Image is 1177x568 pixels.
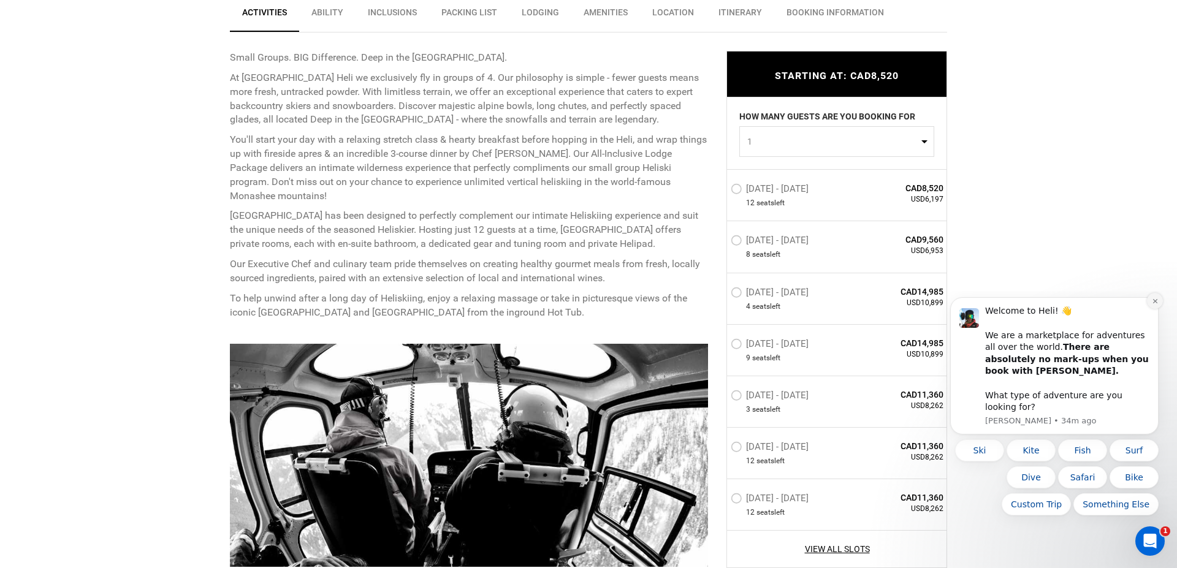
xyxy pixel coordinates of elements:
[756,198,785,208] span: seat left
[1160,526,1170,536] span: 1
[855,388,943,401] span: CAD11,360
[855,182,943,194] span: CAD8,520
[855,349,943,360] span: USD10,899
[932,291,1177,535] iframe: Intercom notifications message
[855,401,943,411] span: USD8,262
[731,235,812,249] label: [DATE] - [DATE]
[775,70,899,81] span: STARTING AT: CAD8,520
[855,246,943,256] span: USD6,953
[855,233,943,246] span: CAD9,560
[746,249,750,260] span: 8
[771,456,774,466] span: s
[756,456,785,466] span: seat left
[746,404,750,415] span: 3
[746,456,755,466] span: 12
[230,133,708,203] p: You'll start your day with a relaxing stretch class & hearty breakfast before hopping in the Heli...
[771,507,774,518] span: s
[230,51,708,65] p: Small Groups. BIG Difference. Deep in the [GEOGRAPHIC_DATA].
[731,543,943,555] a: View All Slots
[855,194,943,205] span: USD6,197
[855,440,943,452] span: CAD11,360
[756,507,785,518] span: seat left
[752,353,780,363] span: seat left
[731,390,812,404] label: [DATE] - [DATE]
[752,301,780,312] span: seat left
[731,441,812,456] label: [DATE] - [DATE]
[230,71,708,127] p: At [GEOGRAPHIC_DATA] Heli we exclusively fly in groups of 4. Our philosophy is simple - fewer gue...
[731,183,812,198] label: [DATE] - [DATE]
[230,257,708,286] p: Our Executive Chef and culinary team pride themselves on creating healthy gourmet meals from fres...
[731,493,812,507] label: [DATE] - [DATE]
[766,404,770,415] span: s
[746,198,755,208] span: 12
[752,249,780,260] span: seat left
[766,249,770,260] span: s
[747,135,918,148] span: 1
[731,287,812,301] label: [DATE] - [DATE]
[739,110,915,126] label: HOW MANY GUESTS ARE YOU BOOKING FOR
[766,353,770,363] span: s
[855,452,943,463] span: USD8,262
[1135,526,1165,556] iframe: Intercom live chat
[746,301,750,312] span: 4
[746,507,755,518] span: 12
[739,126,934,157] button: 1
[855,491,943,504] span: CAD11,360
[230,209,708,251] p: [GEOGRAPHIC_DATA] has been designed to perfectly complement our intimate Heliskiing experience an...
[855,337,943,349] span: CAD14,985
[731,338,812,353] label: [DATE] - [DATE]
[771,198,774,208] span: s
[855,286,943,298] span: CAD14,985
[746,353,750,363] span: 9
[855,298,943,308] span: USD10,899
[230,292,708,320] p: To help unwind after a long day of Heliskiing, enjoy a relaxing massage or take in picturesque vi...
[766,301,770,312] span: s
[855,504,943,514] span: USD8,262
[752,404,780,415] span: seat left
